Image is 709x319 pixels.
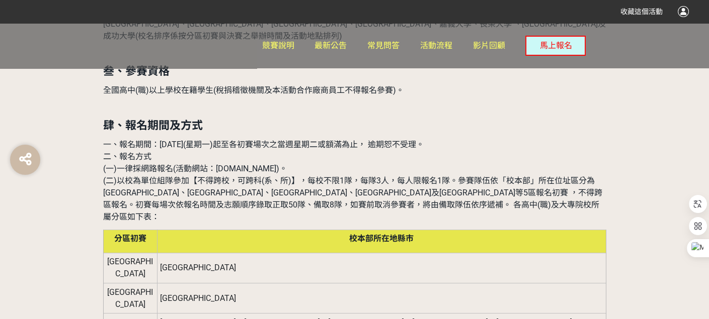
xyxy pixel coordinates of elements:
[262,23,294,68] a: 競賽說明
[420,41,452,50] span: 活動流程
[103,119,203,132] strong: 肆、報名期間及方式
[620,8,663,16] span: 收藏這個活動
[103,65,170,77] strong: 叁、參賽資格
[539,41,572,50] span: 馬上報名
[103,176,602,222] span: (二)以校為單位組隊參加【不得跨校，可跨科(系、所)】，每校不限1隊，每隊3人，每人限報名1隊。參賽隊伍依「校本部」所在位址區分為[GEOGRAPHIC_DATA]、[GEOGRAPHIC_DA...
[314,23,347,68] a: 最新公告
[314,41,347,50] span: 最新公告
[262,41,294,50] span: 競賽說明
[103,152,151,161] span: 二、報名方式
[525,36,586,56] button: 馬上報名
[349,234,414,243] span: 校本部所在地縣市
[160,293,236,303] span: [GEOGRAPHIC_DATA]
[103,164,287,173] span: (一)一律採網路報名(活動網站：[DOMAIN_NAME])。
[103,85,404,95] span: 全國高中(職)以上學校在籍學生(稅捐稽徵機關及本活動合作廠商員工不得報名參賽)。
[160,263,236,272] span: [GEOGRAPHIC_DATA]
[107,287,153,309] span: [GEOGRAPHIC_DATA]
[473,23,505,68] a: 影片回顧
[367,41,400,50] span: 常見問答
[103,140,424,149] span: 一、報名期間：[DATE](星期一)起至各初賽場次之當週星期二或額滿為止， 逾期恕不受理。
[114,234,146,243] span: 分區初賽
[420,23,452,68] a: 活動流程
[367,23,400,68] a: 常見問答
[107,257,153,278] span: [GEOGRAPHIC_DATA]
[473,41,505,50] span: 影片回顧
